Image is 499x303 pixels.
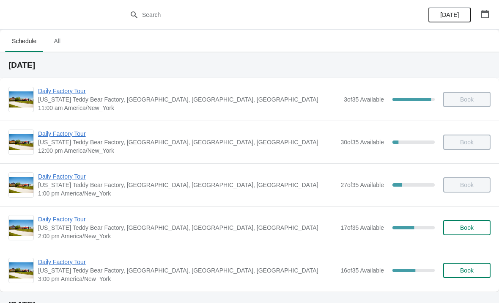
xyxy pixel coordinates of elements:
img: Daily Factory Tour | Vermont Teddy Bear Factory, Shelburne Road, Shelburne, VT, USA | 12:00 pm Am... [9,134,33,151]
span: 1:00 pm America/New_York [38,189,336,198]
span: Daily Factory Tour [38,129,336,138]
span: All [47,33,68,49]
span: Book [460,267,474,274]
span: 30 of 35 Available [340,139,384,146]
span: Schedule [5,33,43,49]
span: [US_STATE] Teddy Bear Factory, [GEOGRAPHIC_DATA], [GEOGRAPHIC_DATA], [GEOGRAPHIC_DATA] [38,181,336,189]
span: [DATE] [440,11,459,18]
img: Daily Factory Tour | Vermont Teddy Bear Factory, Shelburne Road, Shelburne, VT, USA | 1:00 pm Ame... [9,177,33,193]
span: Daily Factory Tour [38,172,336,181]
span: 2:00 pm America/New_York [38,232,336,240]
span: [US_STATE] Teddy Bear Factory, [GEOGRAPHIC_DATA], [GEOGRAPHIC_DATA], [GEOGRAPHIC_DATA] [38,95,340,104]
span: 27 of 35 Available [340,182,384,188]
span: 16 of 35 Available [340,267,384,274]
span: Daily Factory Tour [38,215,336,223]
span: Book [460,224,474,231]
input: Search [142,7,374,22]
img: Daily Factory Tour | Vermont Teddy Bear Factory, Shelburne Road, Shelburne, VT, USA | 2:00 pm Ame... [9,220,33,236]
span: [US_STATE] Teddy Bear Factory, [GEOGRAPHIC_DATA], [GEOGRAPHIC_DATA], [GEOGRAPHIC_DATA] [38,138,336,146]
button: Book [443,263,491,278]
span: [US_STATE] Teddy Bear Factory, [GEOGRAPHIC_DATA], [GEOGRAPHIC_DATA], [GEOGRAPHIC_DATA] [38,223,336,232]
span: 3 of 35 Available [344,96,384,103]
img: Daily Factory Tour | Vermont Teddy Bear Factory, Shelburne Road, Shelburne, VT, USA | 3:00 pm Ame... [9,262,33,279]
h2: [DATE] [8,61,491,69]
span: Daily Factory Tour [38,87,340,95]
img: Daily Factory Tour | Vermont Teddy Bear Factory, Shelburne Road, Shelburne, VT, USA | 11:00 am Am... [9,91,33,108]
span: 12:00 pm America/New_York [38,146,336,155]
button: [DATE] [428,7,471,22]
span: 3:00 pm America/New_York [38,275,336,283]
span: Daily Factory Tour [38,258,336,266]
span: 11:00 am America/New_York [38,104,340,112]
button: Book [443,220,491,235]
span: [US_STATE] Teddy Bear Factory, [GEOGRAPHIC_DATA], [GEOGRAPHIC_DATA], [GEOGRAPHIC_DATA] [38,266,336,275]
span: 17 of 35 Available [340,224,384,231]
